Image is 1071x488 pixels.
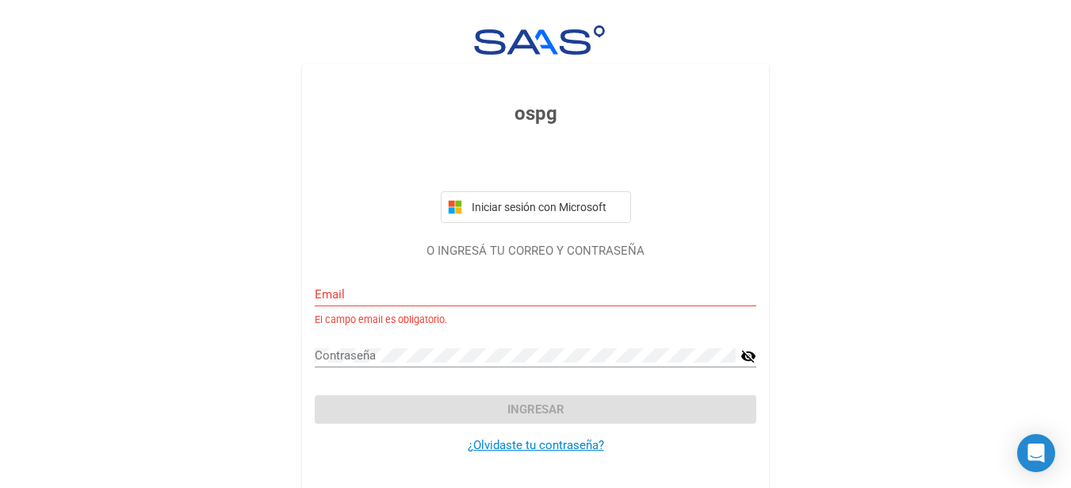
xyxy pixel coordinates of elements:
[469,201,624,213] span: Iniciar sesión con Microsoft
[315,313,447,328] small: El campo email es obligatorio.
[315,99,756,128] h3: ospg
[1017,434,1055,472] div: Open Intercom Messenger
[740,347,756,366] mat-icon: visibility_off
[315,242,756,260] p: O INGRESÁ TU CORREO Y CONTRASEÑA
[441,191,631,223] button: Iniciar sesión con Microsoft
[468,438,604,452] a: ¿Olvidaste tu contraseña?
[433,145,639,180] iframe: Botón Iniciar sesión con Google
[507,402,564,417] span: Ingresar
[315,395,756,424] button: Ingresar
